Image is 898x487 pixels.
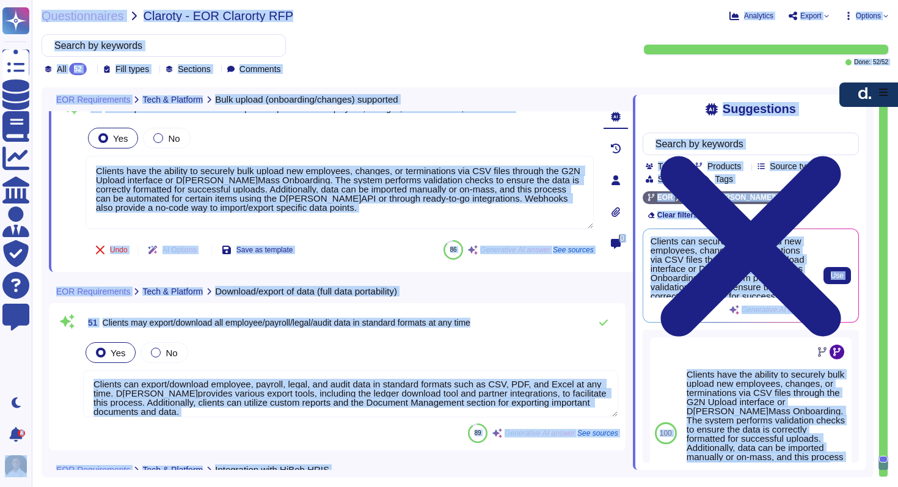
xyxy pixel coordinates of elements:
[168,133,180,144] span: No
[103,318,470,328] span: Clients may export/download all employee/payroll/legal/audit data in standard formats at any time
[56,95,130,104] span: EOR Requirements
[86,156,594,229] textarea: Clients have the ability to securely bulk upload new employees, changes, or terminations via CSV ...
[42,10,124,22] span: Questionnaires
[115,65,149,73] span: Fill types
[239,65,281,73] span: Comments
[831,272,844,279] span: Use
[142,287,203,296] span: Tech & Platform
[83,318,98,327] span: 51
[83,370,618,417] textarea: Clients can export/download employee, payroll, legal, and audit data in standard formats such as ...
[212,238,303,262] button: Save as template
[48,35,285,56] input: Search by keywords
[57,65,67,73] span: All
[649,133,858,155] input: Search by keywords
[660,430,672,437] span: 100
[144,10,294,22] span: Claroty - EOR Clarorty RFP
[166,348,177,358] span: No
[475,430,481,436] span: 89
[553,246,594,254] span: See sources
[823,267,851,284] button: Use
[800,12,822,20] span: Export
[236,246,293,254] span: Save as template
[110,246,128,254] span: Undo
[5,455,27,477] img: user
[215,95,398,104] span: Bulk upload (onboarding/changes) supported
[215,287,397,296] span: Download/export of data (full data portability)
[86,104,100,112] span: 50
[86,238,137,262] button: Undo
[505,430,575,437] span: Generative AI answer
[111,348,125,358] span: Yes
[18,430,25,437] div: 4
[178,65,211,73] span: Sections
[854,59,871,65] span: Done:
[113,133,128,144] span: Yes
[619,234,626,243] span: 0
[873,59,888,65] span: 52 / 52
[450,246,457,253] span: 86
[142,466,203,474] span: Tech & Platform
[69,63,87,75] div: 52
[856,12,881,20] span: Options
[729,11,773,21] button: Analytics
[744,12,773,20] span: Analytics
[56,287,130,296] span: EOR Requirements
[577,430,618,437] span: See sources
[215,465,329,474] span: Integration with HiBob HRIS
[162,246,197,254] span: AI Options
[2,453,35,480] button: user
[480,246,550,254] span: Generative AI answer
[142,95,203,104] span: Tech & Platform
[56,466,130,474] span: EOR Requirements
